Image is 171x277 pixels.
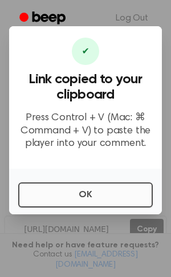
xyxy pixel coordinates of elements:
h3: Link copied to your clipboard [18,72,153,103]
a: Log Out [104,5,160,32]
p: Press Control + V (Mac: ⌘ Command + V) to paste the player into your comment. [18,112,153,150]
a: Beep [11,7,76,30]
div: ✔ [72,38,99,65]
button: OK [18,182,153,207]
